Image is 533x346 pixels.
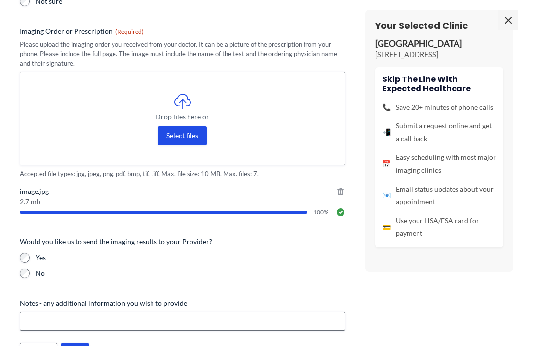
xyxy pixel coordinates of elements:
[158,126,207,145] button: select files, imaging order or prescription(required)
[382,75,496,93] h4: Skip the line with Expected Healthcare
[115,28,144,35] span: (Required)
[40,114,325,120] span: Drop files here or
[382,126,391,139] span: 📲
[36,269,345,278] label: No
[382,183,496,208] li: Email status updates about your appointment
[382,101,496,114] li: Save 20+ minutes of phone calls
[20,26,345,36] label: Imaging Order or Prescription
[382,101,391,114] span: 📞
[382,157,391,170] span: 📅
[20,237,212,247] legend: Would you like us to send the imaging results to your Provider?
[313,209,330,215] span: 100%
[20,169,345,179] span: Accepted file types: jpg, jpeg, png, pdf, bmp, tif, tiff, Max. file size: 10 MB, Max. files: 7.
[20,298,345,308] label: Notes - any additional information you wish to provide
[382,119,496,145] li: Submit a request online and get a call back
[20,187,345,196] span: image.jpg
[382,214,496,240] li: Use your HSA/FSA card for payment
[382,151,496,177] li: Easy scheduling with most major imaging clinics
[36,253,345,263] label: Yes
[20,40,345,68] div: Please upload the imaging order you received from your doctor. It can be a picture of the prescri...
[498,10,518,30] span: ×
[375,20,503,31] h3: Your Selected Clinic
[20,198,345,205] span: 2.7 mb
[375,38,503,50] p: [GEOGRAPHIC_DATA]
[382,189,391,202] span: 📧
[375,50,503,60] p: [STREET_ADDRESS]
[382,221,391,233] span: 💳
